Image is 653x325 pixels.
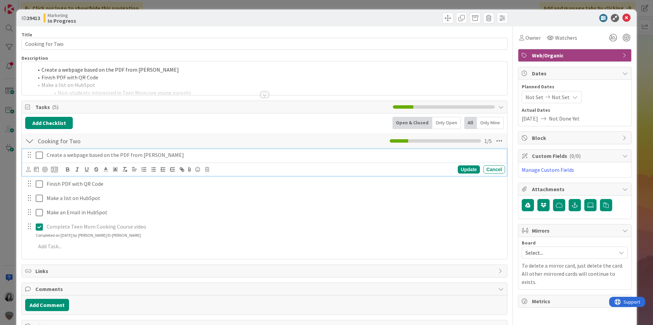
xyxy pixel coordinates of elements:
label: Title [21,32,32,38]
span: Custom Fields [532,152,619,160]
p: Make an Email in HubSpot [47,209,502,216]
span: 1 / 5 [484,137,492,145]
span: Watchers [555,34,577,42]
span: Web/Organic [532,51,619,59]
li: Finish PDF with QR Code [33,74,504,82]
span: Not Done Yet [549,114,580,123]
input: type card name here... [21,38,507,50]
span: Block [532,134,619,142]
span: Attachments [532,185,619,193]
button: Add Checklist [25,117,73,129]
div: Cancel [483,165,505,174]
li: Create a webpage based on the PDF from [PERSON_NAME] [33,66,504,74]
span: ( 0/0 ) [569,152,581,159]
span: Planned Dates [522,83,628,90]
span: ( 5 ) [52,104,58,110]
b: In Progress [48,18,76,23]
span: Tasks [35,103,389,111]
b: 29413 [27,15,40,21]
button: Add Comment [25,299,69,311]
p: Complete Teen Mom Cooking Course video [47,223,502,231]
span: Support [14,1,31,9]
span: Marketing [48,13,76,18]
span: Description [21,55,48,61]
p: To delete a mirror card, just delete the card. All other mirrored cards will continue to exists. [522,261,628,286]
span: Board [522,240,536,245]
span: Links [35,267,495,275]
span: Actual Dates [522,107,628,114]
div: All [464,117,477,129]
p: Finish PDF with QR Code [47,180,502,188]
span: Comments [35,285,495,293]
span: [DATE] [522,114,538,123]
p: Make a list on HubSpot [47,194,502,202]
span: Select... [525,248,613,257]
span: Mirrors [532,227,619,235]
span: Metrics [532,297,619,305]
p: Create a webpage based on the PDF from [PERSON_NAME] [47,151,502,159]
div: Update [458,165,480,174]
span: ID [21,14,40,22]
input: Add Checklist... [35,135,188,147]
span: Owner [525,34,541,42]
div: Only Open [432,117,461,129]
a: Manage Custom Fields [522,166,574,173]
span: Dates [532,69,619,77]
div: Only Mine [477,117,504,129]
div: Completed on [DATE] by [PERSON_NAME] El-[PERSON_NAME] [36,232,141,238]
div: Open & Closed [392,117,432,129]
span: Not Set [525,93,543,101]
span: Not Set [552,93,570,101]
